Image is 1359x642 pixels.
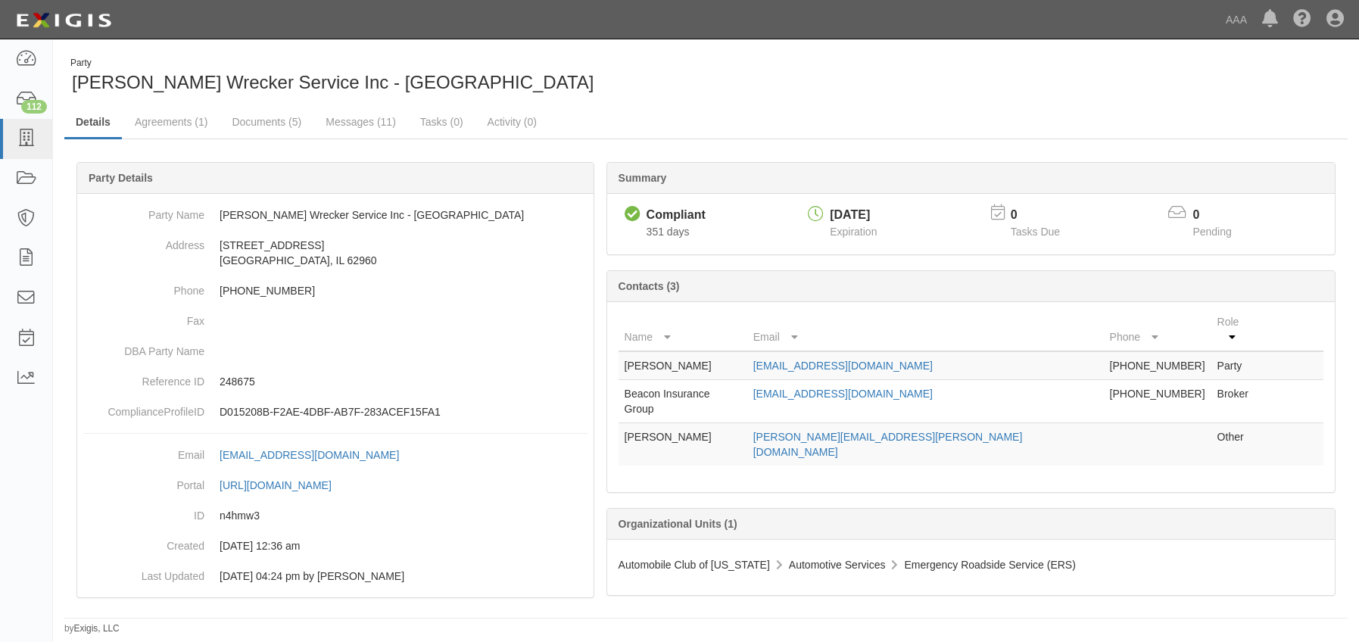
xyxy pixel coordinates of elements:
p: 0 [1192,207,1250,224]
dt: ID [83,500,204,523]
dt: Last Updated [83,561,204,584]
td: [PERSON_NAME] [619,351,747,380]
td: Broker [1211,380,1263,423]
dd: [PERSON_NAME] Wrecker Service Inc - [GEOGRAPHIC_DATA] [83,200,588,230]
i: Compliant [625,207,641,223]
div: Britton's Wrecker Service Inc - Metropolis [64,57,695,95]
dd: n4hmw3 [83,500,588,531]
dt: Email [83,440,204,463]
span: [PERSON_NAME] Wrecker Service Inc - [GEOGRAPHIC_DATA] [72,72,594,92]
span: Since 10/15/2024 [647,226,690,238]
a: Messages (11) [314,107,407,137]
dd: 03/10/2023 12:36 am [83,531,588,561]
img: logo-5460c22ac91f19d4615b14bd174203de0afe785f0fc80cf4dbbc73dc1793850b.png [11,7,116,34]
dt: ComplianceProfileID [83,397,204,419]
a: Tasks (0) [409,107,475,137]
span: Tasks Due [1011,226,1060,238]
b: Organizational Units (1) [619,518,737,530]
div: 112 [21,100,47,114]
dd: [STREET_ADDRESS] [GEOGRAPHIC_DATA], IL 62960 [83,230,588,276]
span: Automobile Club of [US_STATE] [619,559,770,571]
a: [EMAIL_ADDRESS][DOMAIN_NAME] [753,360,933,372]
th: Phone [1104,308,1211,351]
span: Expiration [830,226,877,238]
td: Beacon Insurance Group [619,380,747,423]
td: [PHONE_NUMBER] [1104,380,1211,423]
dd: 09/27/2023 04:24 pm by Benjamin Tully [83,561,588,591]
span: Pending [1192,226,1231,238]
b: Contacts (3) [619,280,680,292]
dt: Fax [83,306,204,329]
a: Activity (0) [476,107,548,137]
div: Compliant [647,207,706,224]
a: Exigis, LLC [74,623,120,634]
th: Email [747,308,1104,351]
td: Party [1211,351,1263,380]
i: Help Center - Complianz [1293,11,1311,29]
small: by [64,622,120,635]
td: [PERSON_NAME] [619,423,747,466]
dt: Address [83,230,204,253]
dt: Created [83,531,204,553]
div: Party [70,57,594,70]
td: [PHONE_NUMBER] [1104,351,1211,380]
b: Party Details [89,172,153,184]
p: D015208B-F2AE-4DBF-AB7F-283ACEF15FA1 [220,404,588,419]
th: Name [619,308,747,351]
td: Other [1211,423,1263,466]
a: [EMAIL_ADDRESS][DOMAIN_NAME] [220,449,416,461]
dt: Party Name [83,200,204,223]
th: Role [1211,308,1263,351]
b: Summary [619,172,667,184]
p: 248675 [220,374,588,389]
div: [EMAIL_ADDRESS][DOMAIN_NAME] [220,447,399,463]
a: [URL][DOMAIN_NAME] [220,479,348,491]
p: 0 [1011,207,1079,224]
dt: DBA Party Name [83,336,204,359]
dt: Portal [83,470,204,493]
a: [EMAIL_ADDRESS][DOMAIN_NAME] [753,388,933,400]
a: Documents (5) [220,107,313,137]
dt: Phone [83,276,204,298]
a: [PERSON_NAME][EMAIL_ADDRESS][PERSON_NAME][DOMAIN_NAME] [753,431,1023,458]
a: AAA [1218,5,1255,35]
dt: Reference ID [83,366,204,389]
div: [DATE] [830,207,877,224]
dd: [PHONE_NUMBER] [83,276,588,306]
a: Agreements (1) [123,107,219,137]
span: Automotive Services [789,559,886,571]
a: Details [64,107,122,139]
span: Emergency Roadside Service (ERS) [904,559,1075,571]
